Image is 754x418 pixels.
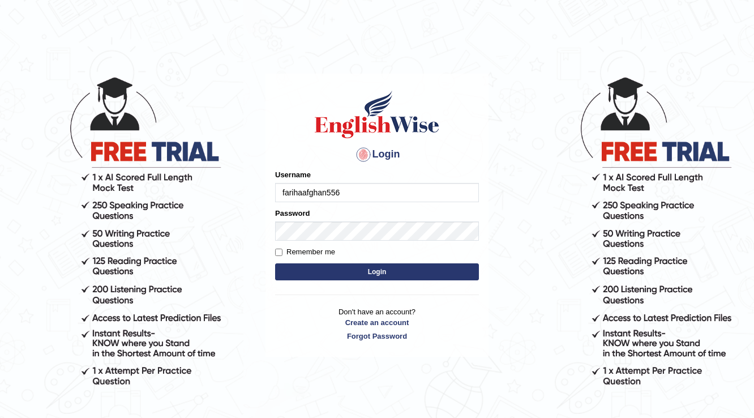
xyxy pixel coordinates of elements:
label: Password [275,208,310,219]
a: Forgot Password [275,331,479,342]
p: Don't have an account? [275,306,479,342]
label: Username [275,169,311,180]
button: Login [275,263,479,280]
label: Remember me [275,246,335,258]
h4: Login [275,146,479,164]
a: Create an account [275,317,479,328]
img: Logo of English Wise sign in for intelligent practice with AI [312,89,442,140]
input: Remember me [275,249,282,256]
